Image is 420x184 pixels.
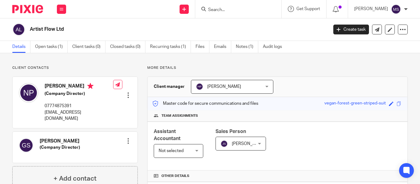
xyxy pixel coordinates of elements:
[45,83,113,91] h4: [PERSON_NAME]
[12,65,138,70] p: Client contacts
[40,144,80,151] h5: (Company Director)
[236,41,258,53] a: Notes (1)
[152,100,258,107] p: Master code for secure communications and files
[87,83,93,89] i: Primary
[154,129,180,141] span: Assistant Accountant
[154,84,185,90] h3: Client manager
[19,83,38,103] img: svg%3E
[30,26,265,33] h2: Artist Flow Ltd
[196,41,209,53] a: Files
[147,65,408,70] p: More details
[45,91,113,97] h5: (Company Director)
[214,41,231,53] a: Emails
[159,149,184,153] span: Not selected
[35,41,68,53] a: Open tasks (1)
[12,23,25,36] img: svg%3E
[45,103,113,109] p: 07774875391
[196,83,203,90] img: svg%3E
[40,138,80,144] h4: [PERSON_NAME]
[354,6,388,12] p: [PERSON_NAME]
[333,25,369,34] a: Create task
[150,41,191,53] a: Recurring tasks (1)
[324,100,386,107] div: vegan-forest-green-striped-suit
[216,129,246,134] span: Sales Person
[110,41,145,53] a: Closed tasks (0)
[12,41,30,53] a: Details
[208,7,263,13] input: Search
[263,41,287,53] a: Audit logs
[296,7,320,11] span: Get Support
[161,113,198,118] span: Team assignments
[12,5,43,13] img: Pixie
[391,4,401,14] img: svg%3E
[72,41,105,53] a: Client tasks (0)
[220,140,228,147] img: svg%3E
[232,142,266,146] span: [PERSON_NAME]
[161,174,189,178] span: Other details
[45,109,113,122] p: [EMAIL_ADDRESS][DOMAIN_NAME]
[53,174,97,183] h4: + Add contact
[19,138,34,153] img: svg%3E
[207,84,241,89] span: [PERSON_NAME]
